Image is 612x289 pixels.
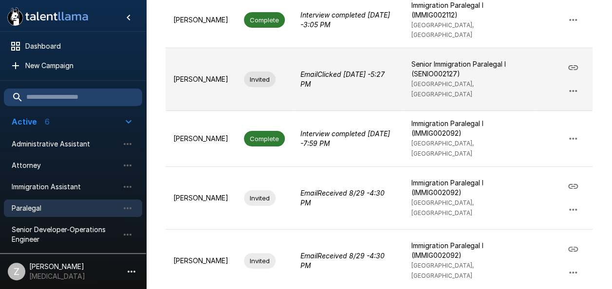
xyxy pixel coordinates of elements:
span: Complete [244,16,285,25]
span: [GEOGRAPHIC_DATA], [GEOGRAPHIC_DATA] [411,80,474,98]
span: [GEOGRAPHIC_DATA], [GEOGRAPHIC_DATA] [411,199,474,217]
span: Complete [244,134,285,144]
p: Immigration Paralegal I (IMMIG002092) [411,241,527,260]
p: Immigration Paralegal I (IMMIG002092) [411,178,527,198]
span: [GEOGRAPHIC_DATA], [GEOGRAPHIC_DATA] [411,21,474,39]
span: Invited [244,75,276,84]
p: [PERSON_NAME] [173,134,228,144]
span: Copy Interview Link [561,63,585,71]
p: Immigration Paralegal I (IMMIG002092) [411,119,527,138]
p: Immigration Paralegal I (IMMIG002112) [411,0,527,20]
i: Email Clicked [DATE] - 5:27 PM [300,70,385,88]
p: Senior Immigration Paralegal I (SENIO002127) [411,59,527,79]
p: [PERSON_NAME] [173,256,228,266]
span: Copy Interview Link [561,244,585,253]
span: Invited [244,256,276,266]
p: [PERSON_NAME] [173,74,228,84]
span: [GEOGRAPHIC_DATA], [GEOGRAPHIC_DATA] [411,262,474,279]
span: Copy Interview Link [561,181,585,190]
span: Invited [244,194,276,203]
i: Interview completed [DATE] - 3:05 PM [300,11,390,29]
p: [PERSON_NAME] [173,193,228,203]
i: Interview completed [DATE] - 7:59 PM [300,129,390,147]
p: [PERSON_NAME] [173,15,228,25]
span: [GEOGRAPHIC_DATA], [GEOGRAPHIC_DATA] [411,140,474,157]
i: Email Received 8/29 - 4:30 PM [300,252,385,270]
i: Email Received 8/29 - 4:30 PM [300,189,385,207]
